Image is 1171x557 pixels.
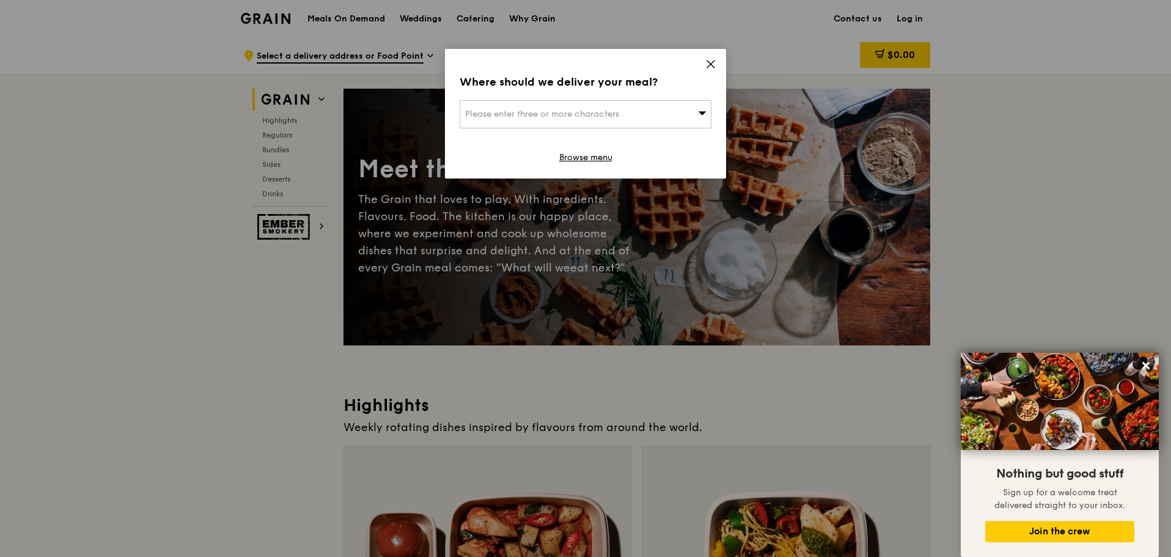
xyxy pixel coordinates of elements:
span: Please enter three or more characters [465,109,619,119]
span: Nothing but good stuff [996,467,1123,481]
a: Browse menu [559,152,612,164]
img: DSC07876-Edit02-Large.jpeg [961,353,1159,450]
button: Join the crew [985,521,1134,542]
div: Where should we deliver your meal? [460,73,711,90]
span: Sign up for a welcome treat delivered straight to your inbox. [994,487,1125,511]
button: Close [1136,356,1156,375]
